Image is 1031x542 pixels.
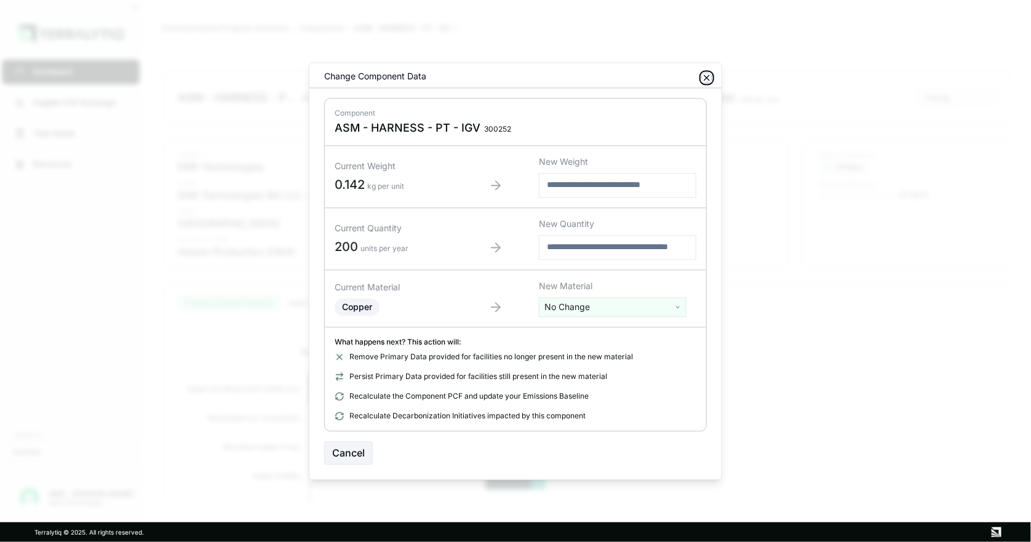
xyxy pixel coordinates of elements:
[335,337,696,347] div: What happens next? This action will:
[544,301,590,313] span: No Change
[335,240,358,255] span: 200
[484,124,511,134] span: 300252
[367,182,404,191] span: kg per unit
[539,297,687,317] button: No Change
[335,223,453,235] div: Current Quantity
[335,178,365,193] span: 0.142
[335,281,453,293] div: Current Material
[335,352,696,362] div: Remove Primary Data provided for facilities no longer present in the new material
[324,441,373,464] button: Cancel
[335,372,696,381] div: Persist Primary Data provided for facilities still present in the new material
[314,70,426,82] div: Change Component Data
[335,161,453,173] div: Current Weight
[335,391,696,401] div: Recalculate the Component PCF and update your Emissions Baseline
[335,121,480,135] span: ASM - HARNESS - PT - IGV
[539,218,696,230] div: New Quantity
[335,411,696,421] div: Recalculate Decarbonization Initiatives impacted by this component
[335,108,696,118] div: Component
[342,301,372,312] span: Copper
[360,244,408,253] span: units per year
[539,280,696,292] div: New Material
[539,156,696,168] div: New Weight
